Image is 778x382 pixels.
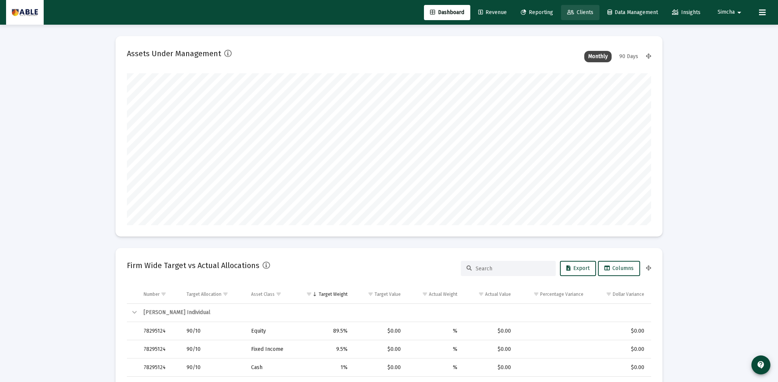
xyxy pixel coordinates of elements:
[756,360,765,369] mat-icon: contact_support
[127,47,221,60] h2: Assets Under Management
[411,327,458,335] div: %
[144,309,644,316] div: [PERSON_NAME] Individual
[515,5,559,20] a: Reporting
[718,9,735,16] span: Simcha
[358,327,401,335] div: $0.00
[463,285,516,303] td: Column Actual Value
[127,304,138,322] td: Collapse
[735,5,744,20] mat-icon: arrow_drop_down
[411,346,458,353] div: %
[472,5,513,20] a: Revenue
[606,291,612,297] span: Show filter options for column 'Dollar Variance'
[306,291,312,297] span: Show filter options for column 'Target Weight'
[584,51,612,62] div: Monthly
[424,5,470,20] a: Dashboard
[301,327,347,335] div: 89.5%
[607,9,658,16] span: Data Management
[485,291,511,297] div: Actual Value
[561,5,599,20] a: Clients
[516,285,589,303] td: Column Percentage Variance
[468,327,511,335] div: $0.00
[358,346,401,353] div: $0.00
[144,291,160,297] div: Number
[246,340,296,358] td: Fixed Income
[276,291,281,297] span: Show filter options for column 'Asset Class'
[181,322,246,340] td: 90/10
[604,265,634,272] span: Columns
[246,358,296,377] td: Cash
[353,285,406,303] td: Column Target Value
[615,51,642,62] div: 90 Days
[708,5,753,20] button: Simcha
[127,259,259,272] h2: Firm Wide Target vs Actual Allocations
[138,322,181,340] td: 78295124
[368,291,373,297] span: Show filter options for column 'Target Value'
[589,285,651,303] td: Column Dollar Variance
[181,358,246,377] td: 90/10
[161,291,166,297] span: Show filter options for column 'Number'
[246,322,296,340] td: Equity
[430,9,464,16] span: Dashboard
[301,364,347,371] div: 1%
[567,9,593,16] span: Clients
[181,340,246,358] td: 90/10
[138,340,181,358] td: 78295124
[319,291,348,297] div: Target Weight
[181,285,246,303] td: Column Target Allocation
[138,358,181,377] td: 78295124
[594,364,644,371] div: $0.00
[666,5,707,20] a: Insights
[187,291,221,297] div: Target Allocation
[598,261,640,276] button: Columns
[566,265,590,272] span: Export
[613,291,644,297] div: Dollar Variance
[223,291,228,297] span: Show filter options for column 'Target Allocation'
[358,364,401,371] div: $0.00
[246,285,296,303] td: Column Asset Class
[594,346,644,353] div: $0.00
[138,285,181,303] td: Column Number
[375,291,401,297] div: Target Value
[540,291,583,297] div: Percentage Variance
[429,291,457,297] div: Actual Weight
[296,285,353,303] td: Column Target Weight
[468,364,511,371] div: $0.00
[411,364,458,371] div: %
[422,291,428,297] span: Show filter options for column 'Actual Weight'
[478,9,507,16] span: Revenue
[301,346,347,353] div: 9.5%
[533,291,539,297] span: Show filter options for column 'Percentage Variance'
[521,9,553,16] span: Reporting
[594,327,644,335] div: $0.00
[406,285,463,303] td: Column Actual Weight
[560,261,596,276] button: Export
[672,9,701,16] span: Insights
[478,291,484,297] span: Show filter options for column 'Actual Value'
[601,5,664,20] a: Data Management
[468,346,511,353] div: $0.00
[12,5,38,20] img: Dashboard
[251,291,275,297] div: Asset Class
[476,265,550,272] input: Search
